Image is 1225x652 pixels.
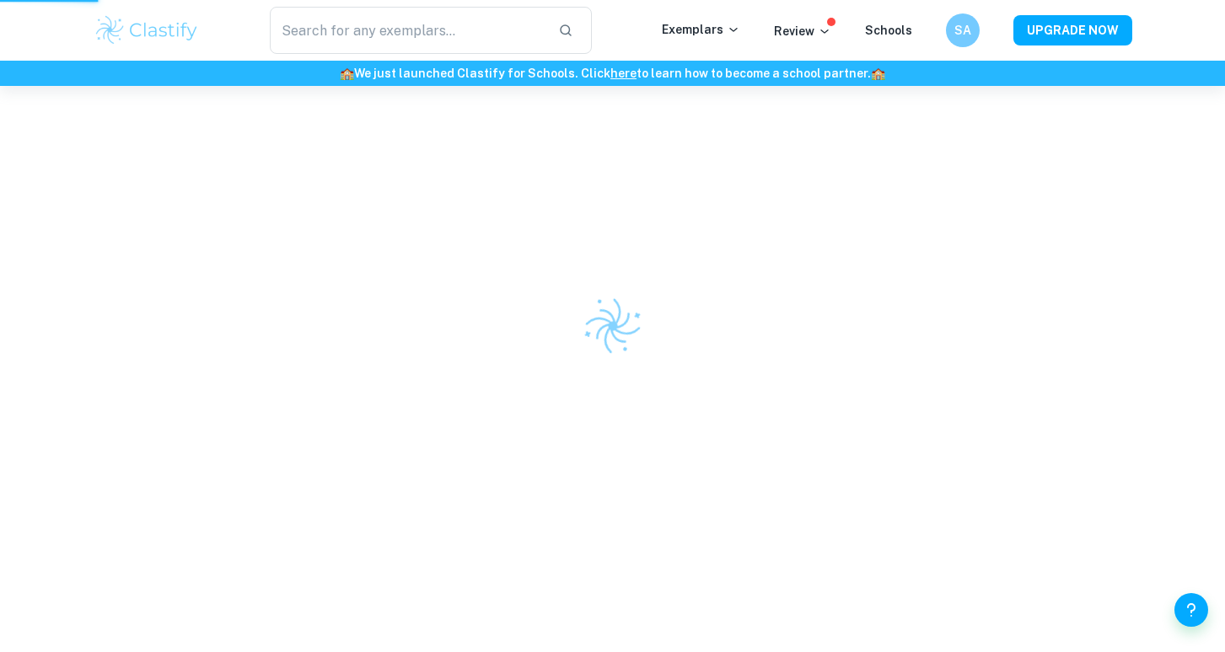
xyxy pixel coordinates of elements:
p: Exemplars [662,20,740,39]
button: UPGRADE NOW [1013,15,1132,45]
h6: SA [953,21,972,40]
button: Help and Feedback [1174,593,1208,627]
p: Review [774,22,831,40]
button: SA [946,13,980,47]
img: Clastify logo [94,13,201,47]
a: Schools [865,24,912,37]
img: Clastify logo [575,288,651,364]
a: here [610,67,637,80]
input: Search for any exemplars... [270,7,545,54]
span: 🏫 [871,67,885,80]
h6: We just launched Clastify for Schools. Click to learn how to become a school partner. [3,64,1222,83]
span: 🏫 [340,67,354,80]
